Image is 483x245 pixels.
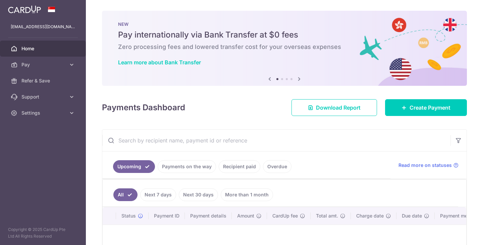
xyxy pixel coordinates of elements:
[21,110,66,116] span: Settings
[149,207,185,225] th: Payment ID
[118,59,201,66] a: Learn more about Bank Transfer
[8,5,41,13] img: CardUp
[316,104,361,112] span: Download Report
[113,188,138,201] a: All
[316,212,338,219] span: Total amt.
[118,29,451,40] h5: Pay internationally via Bank Transfer at $0 fees
[21,61,66,68] span: Pay
[398,162,452,169] span: Read more on statuses
[21,94,66,100] span: Support
[102,102,185,114] h4: Payments Dashboard
[398,162,459,169] a: Read more on statuses
[21,77,66,84] span: Refer & Save
[219,160,260,173] a: Recipient paid
[158,160,216,173] a: Payments on the way
[410,104,450,112] span: Create Payment
[102,130,450,151] input: Search by recipient name, payment id or reference
[272,212,298,219] span: CardUp fee
[237,212,254,219] span: Amount
[121,212,136,219] span: Status
[185,207,232,225] th: Payment details
[102,11,467,86] img: Bank transfer banner
[179,188,218,201] a: Next 30 days
[385,99,467,116] a: Create Payment
[118,21,451,27] p: NEW
[263,160,291,173] a: Overdue
[291,99,377,116] a: Download Report
[140,188,176,201] a: Next 7 days
[402,212,422,219] span: Due date
[118,43,451,51] h6: Zero processing fees and lowered transfer cost for your overseas expenses
[21,45,66,52] span: Home
[221,188,273,201] a: More than 1 month
[113,160,155,173] a: Upcoming
[11,23,75,30] p: [EMAIL_ADDRESS][DOMAIN_NAME]
[356,212,384,219] span: Charge date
